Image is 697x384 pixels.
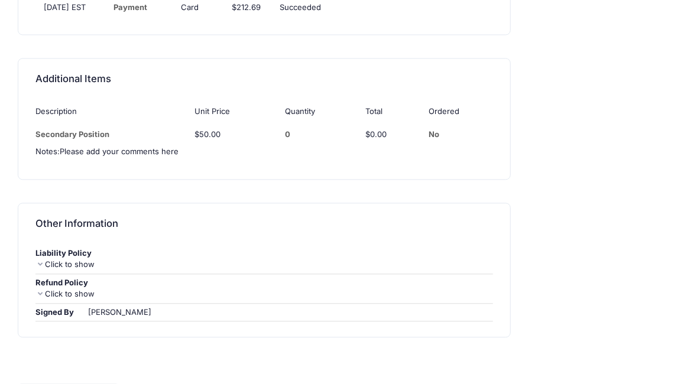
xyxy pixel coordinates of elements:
div: Refund Policy [35,277,493,289]
div: Signed By [35,307,86,318]
th: Description [35,100,189,123]
h4: Additional Items [35,63,111,96]
h4: Other Information [35,207,118,240]
div: [PERSON_NAME] [88,307,151,318]
div: Liability Policy [35,248,493,259]
th: Unit Price [189,100,280,123]
div: Click to show [35,259,493,271]
th: Ordered [423,100,493,123]
th: Total [359,100,423,123]
td: $0.00 [359,123,423,146]
div: No [429,129,493,141]
td: Secondary Position [35,123,189,146]
div: Click to show [35,288,493,300]
div: Click Pencil to edit... [60,146,179,158]
div: 0 [285,129,354,141]
td: Notes: [35,146,493,163]
td: $50.00 [189,123,280,146]
th: Quantity [280,100,360,123]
